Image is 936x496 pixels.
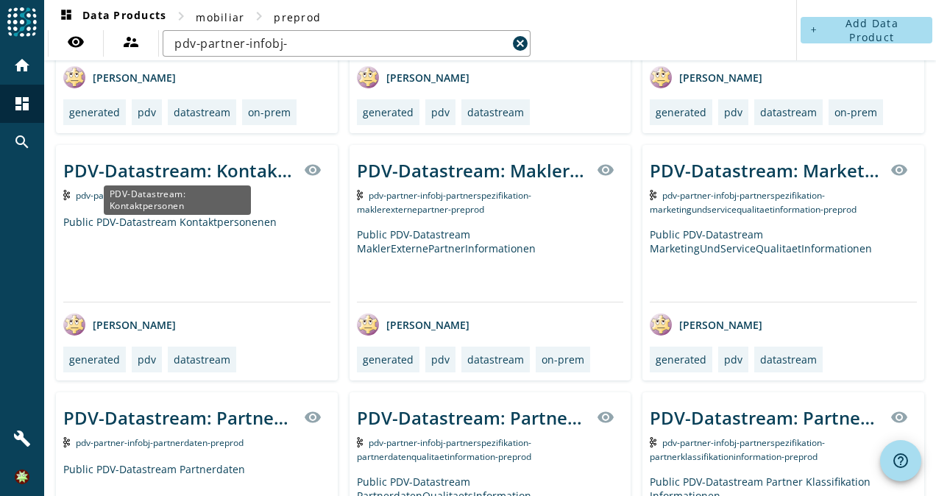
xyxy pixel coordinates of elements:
[890,161,908,179] mat-icon: visibility
[892,452,910,470] mat-icon: help_outline
[650,436,825,463] span: Kafka Topic: pdv-partner-infobj-partnerspezifikation-partnerklassifikationinformation-preprod
[304,161,322,179] mat-icon: visibility
[304,408,322,426] mat-icon: visibility
[597,408,614,426] mat-icon: visibility
[542,352,584,366] div: on-prem
[63,66,176,88] div: [PERSON_NAME]
[363,105,414,119] div: generated
[138,352,156,366] div: pdv
[69,352,120,366] div: generated
[63,313,176,336] div: [PERSON_NAME]
[69,105,120,119] div: generated
[357,436,532,463] span: Kafka Topic: pdv-partner-infobj-partnerspezifikation-partnerdatenqualitaetinformation-preprod
[834,105,877,119] div: on-prem
[63,405,295,430] div: PDV-Datastream: Partnerdaten
[650,313,672,336] img: avatar
[650,158,882,183] div: PDV-Datastream: MarketingUndServiceQualitaetInformationen
[357,227,624,302] div: Public PDV-Datastream MaklerExternePartnerInformationen
[467,105,524,119] div: datastream
[890,408,908,426] mat-icon: visibility
[650,227,917,302] div: Public PDV-Datastream MarketingUndServiceQualitaetInformationen
[357,437,364,447] img: Kafka Topic: pdv-partner-infobj-partnerspezifikation-partnerdatenqualitaetinformation-preprod
[656,352,706,366] div: generated
[363,352,414,366] div: generated
[809,26,818,34] mat-icon: add
[76,189,248,202] span: Kafka Topic: pdv-partner-infobj-kontaktperson-preprod
[104,185,251,215] div: PDV-Datastream: Kontaktpersonen
[63,437,70,447] img: Kafka Topic: pdv-partner-infobj-partnerdaten-preprod
[760,352,817,366] div: datastream
[357,190,364,200] img: Kafka Topic: pdv-partner-infobj-partnerspezifikation-maklerexternepartner-preprod
[357,313,469,336] div: [PERSON_NAME]
[138,105,156,119] div: pdv
[268,4,327,30] button: preprod
[174,35,507,52] input: Search (% or * for wildcards)
[467,352,524,366] div: datastream
[174,105,230,119] div: datastream
[63,158,295,183] div: PDV-Datastream: Kontaktpersonen
[122,33,140,51] mat-icon: supervisor_account
[13,430,31,447] mat-icon: build
[357,66,379,88] img: avatar
[196,10,244,24] span: mobiliar
[724,352,742,366] div: pdv
[248,105,291,119] div: on-prem
[431,352,450,366] div: pdv
[357,189,532,216] span: Kafka Topic: pdv-partner-infobj-partnerspezifikation-maklerexternepartner-preprod
[63,313,85,336] img: avatar
[650,313,762,336] div: [PERSON_NAME]
[15,470,29,484] img: 7a9896e4916c88e64625e51fad058a48
[357,405,589,430] div: PDV-Datastream: PartnerdatenQualitaetsInformation
[57,8,75,26] mat-icon: dashboard
[656,105,706,119] div: generated
[845,16,898,44] span: Add Data Product
[650,66,672,88] img: avatar
[510,33,531,54] button: Clear
[650,437,656,447] img: Kafka Topic: pdv-partner-infobj-partnerspezifikation-partnerklassifikationinformation-preprod
[724,105,742,119] div: pdv
[67,33,85,51] mat-icon: visibility
[250,7,268,25] mat-icon: chevron_right
[76,436,244,449] span: Kafka Topic: pdv-partner-infobj-partnerdaten-preprod
[7,7,37,37] img: spoud-logo.svg
[172,7,190,25] mat-icon: chevron_right
[63,190,70,200] img: Kafka Topic: pdv-partner-infobj-kontaktperson-preprod
[274,10,321,24] span: preprod
[431,105,450,119] div: pdv
[357,313,379,336] img: avatar
[597,161,614,179] mat-icon: visibility
[357,66,469,88] div: [PERSON_NAME]
[650,189,857,216] span: Kafka Topic: pdv-partner-infobj-partnerspezifikation-marketingundservicequalitaetinformation-preprod
[13,95,31,113] mat-icon: dashboard
[650,405,882,430] div: PDV-Datastream: Partner Klassifikation Informationen
[511,35,529,52] mat-icon: cancel
[13,133,31,151] mat-icon: search
[650,66,762,88] div: [PERSON_NAME]
[801,17,932,43] button: Add Data Product
[760,105,817,119] div: datastream
[63,215,330,302] div: Public PDV-Datastream Kontaktpersonenen
[13,57,31,74] mat-icon: home
[357,158,589,183] div: PDV-Datastream: MaklerExternePartnerInformationen
[190,4,250,30] button: mobiliar
[52,4,172,30] button: Data Products
[63,66,85,88] img: avatar
[650,190,656,200] img: Kafka Topic: pdv-partner-infobj-partnerspezifikation-marketingundservicequalitaetinformation-preprod
[174,352,230,366] div: datastream
[57,8,166,26] span: Data Products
